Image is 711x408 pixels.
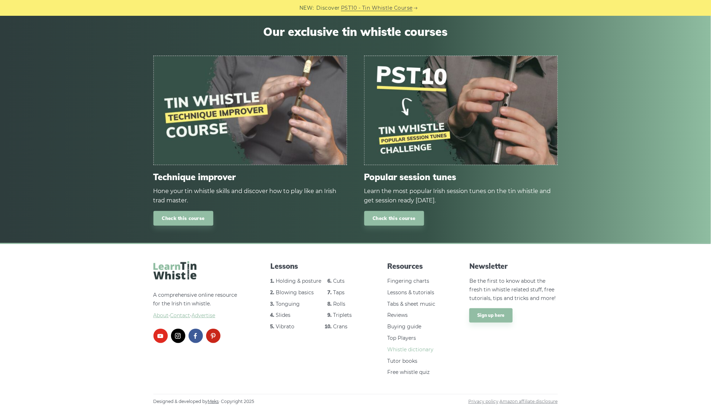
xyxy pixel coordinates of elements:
span: · [469,398,558,405]
a: Slides [276,312,290,318]
div: Hone your tin whistle skills and discover how to play like an Irish trad master. [153,187,347,205]
a: instagram [171,329,185,343]
a: Buying guide [388,323,422,330]
a: About [153,312,169,319]
a: Taps [333,289,345,296]
a: pinterest [206,329,221,343]
a: Privacy policy [469,399,499,404]
p: A comprehensive online resource for the Irish tin whistle. [153,291,242,320]
span: Technique improver [153,172,347,182]
a: Tutor books [388,358,418,364]
span: Advertise [192,312,215,319]
a: Contact·Advertise [170,312,215,319]
a: Tonguing [276,301,300,307]
a: Tabs & sheet music [388,301,436,307]
img: tin-whistle-course [154,56,347,165]
a: Sign up here [469,308,513,323]
span: Discover [316,4,340,12]
span: NEW: [299,4,314,12]
a: Crans [333,323,348,330]
a: Check this course [153,211,213,226]
span: Popular session tunes [364,172,558,182]
img: LearnTinWhistle.com [153,261,196,280]
span: Resources [388,261,441,271]
a: Meks [208,399,219,404]
span: Newsletter [469,261,558,271]
a: Top Players [388,335,416,341]
a: Check this course [364,211,424,226]
a: Lessons & tutorials [388,289,435,296]
a: Whistle dictionary [388,346,434,353]
a: Free whistle quiz [388,369,430,375]
a: PST10 - Tin Whistle Course [341,4,413,12]
a: facebook [189,329,203,343]
span: Lessons [270,261,359,271]
a: Blowing basics [276,289,314,296]
a: youtube [153,329,168,343]
a: Amazon affiliate disclosure [500,399,558,404]
a: Cuts [333,278,345,284]
span: Designed & developed by · Copyright 2025 [153,398,255,405]
a: Rolls [333,301,346,307]
span: Contact [170,312,190,319]
a: Fingering charts [388,278,430,284]
p: Be the first to know about the fresh tin whistle related stuff, free tutorials, tips and tricks a... [469,277,558,303]
a: Triplets [333,312,352,318]
a: Holding & posture [276,278,321,284]
span: · [153,311,242,320]
span: Our exclusive tin whistle courses [153,25,558,38]
a: Vibrato [276,323,294,330]
div: Learn the most popular Irish session tunes on the tin whistle and get session ready [DATE]. [364,187,558,205]
a: Reviews [388,312,408,318]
